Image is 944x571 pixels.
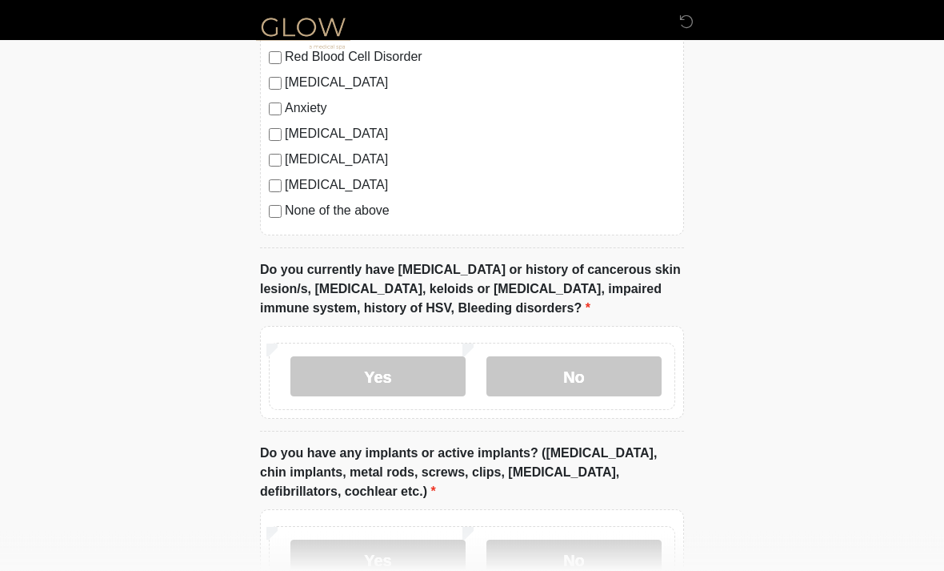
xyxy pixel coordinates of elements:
label: None of the above [285,202,675,221]
input: Anxiety [269,103,282,116]
label: [MEDICAL_DATA] [285,74,675,93]
label: [MEDICAL_DATA] [285,151,675,170]
input: [MEDICAL_DATA] [269,155,282,167]
img: Glow Medical Spa Logo [244,12,362,53]
input: [MEDICAL_DATA] [269,78,282,90]
input: None of the above [269,206,282,219]
label: Do you have any implants or active implants? ([MEDICAL_DATA], chin implants, metal rods, screws, ... [260,444,684,502]
input: [MEDICAL_DATA] [269,129,282,142]
label: No [486,357,662,397]
label: Yes [290,357,466,397]
label: [MEDICAL_DATA] [285,176,675,195]
label: Do you currently have [MEDICAL_DATA] or history of cancerous skin lesion/s, [MEDICAL_DATA], keloi... [260,261,684,319]
input: [MEDICAL_DATA] [269,180,282,193]
label: [MEDICAL_DATA] [285,125,675,144]
label: Anxiety [285,99,675,119]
